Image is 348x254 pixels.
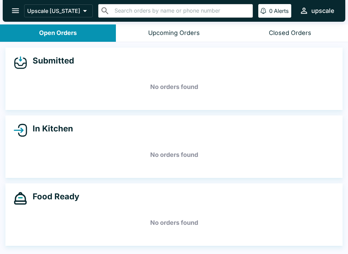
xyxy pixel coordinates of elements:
[24,4,93,17] button: Upscale [US_STATE]
[27,124,73,134] h4: In Kitchen
[14,75,334,99] h5: No orders found
[311,7,334,15] div: upscale
[269,7,273,14] p: 0
[39,29,77,37] div: Open Orders
[112,6,250,16] input: Search orders by name or phone number
[27,192,79,202] h4: Food Ready
[14,211,334,235] h5: No orders found
[27,56,74,66] h4: Submitted
[297,3,337,18] button: upscale
[274,7,289,14] p: Alerts
[14,143,334,167] h5: No orders found
[148,29,200,37] div: Upcoming Orders
[7,2,24,19] button: open drawer
[27,7,80,14] p: Upscale [US_STATE]
[269,29,311,37] div: Closed Orders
